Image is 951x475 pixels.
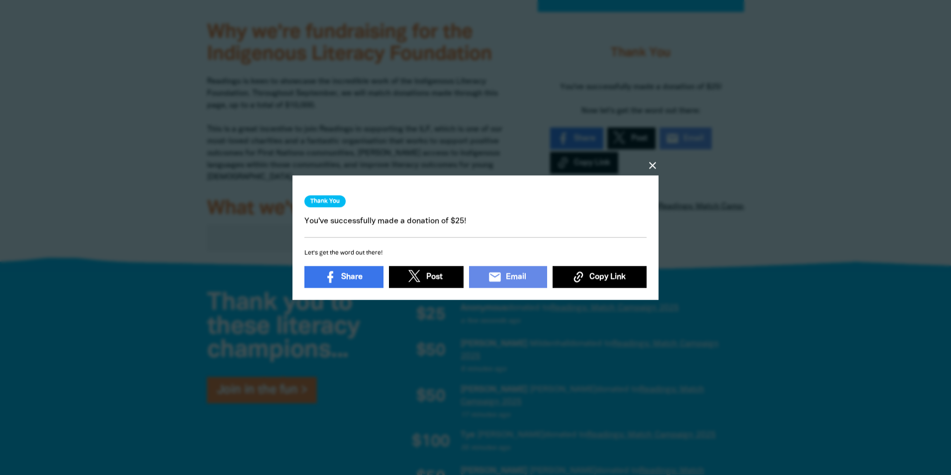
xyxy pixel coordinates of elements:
span: Email [506,271,526,283]
button: Copy Link [553,266,647,288]
i: email [488,270,502,284]
span: Copy Link [589,271,626,283]
p: You've successfully made a donation of $25! [304,215,647,227]
h3: Thank You [304,195,346,207]
span: Post [426,271,443,283]
a: emailEmail [469,266,547,288]
a: Post [389,266,464,288]
a: Share [304,266,383,288]
button: close [647,159,659,171]
span: Share [341,271,363,283]
h6: Let's get the word out there! [304,247,647,258]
